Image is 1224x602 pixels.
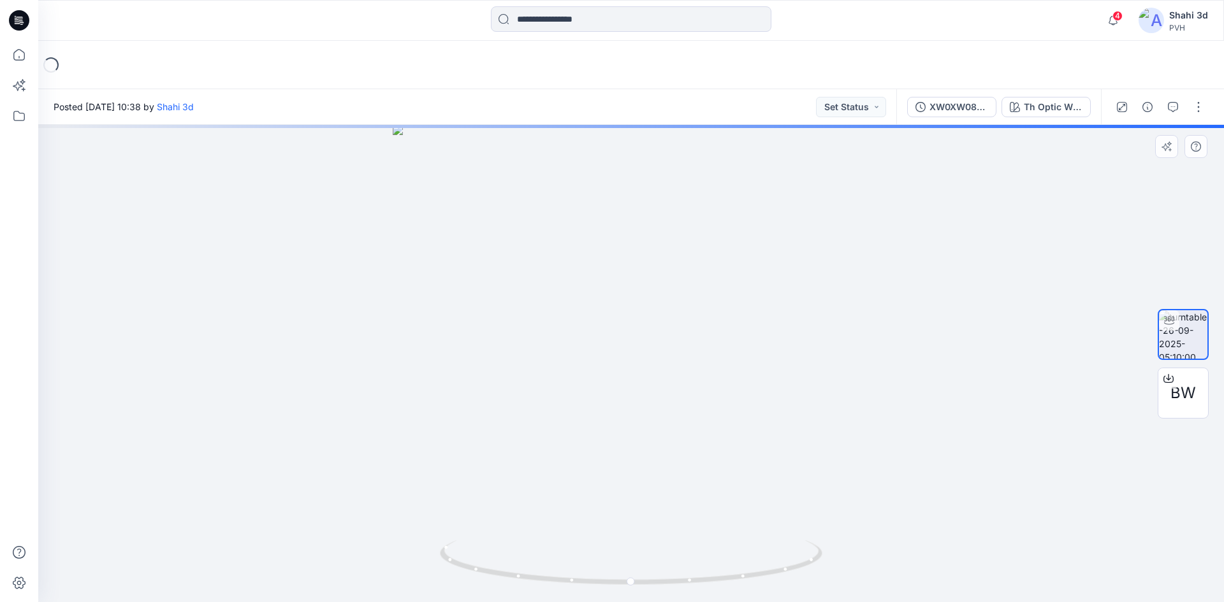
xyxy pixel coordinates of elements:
[54,100,194,113] span: Posted [DATE] 10:38 by
[1170,382,1196,405] span: BW
[157,101,194,112] a: Shahi 3d
[1169,23,1208,32] div: PVH
[1002,97,1091,117] button: Th Optic White - YCF
[1112,11,1123,21] span: 4
[907,97,996,117] button: XW0XW08649_W SS SLM COLLR MIDI POLO DRS_PROTO_V02
[1159,310,1207,359] img: turntable-26-09-2025-05:10:00
[1139,8,1164,33] img: avatar
[929,100,988,114] div: XW0XW08649_W SS SLM COLLR MIDI POLO DRS_PROTO_V02
[1169,8,1208,23] div: Shahi 3d
[1024,100,1082,114] div: Th Optic White - YCF
[1137,97,1158,117] button: Details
